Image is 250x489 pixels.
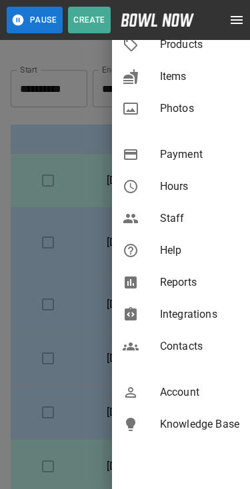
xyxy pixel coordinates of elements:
[160,101,239,117] span: Photos
[160,274,239,290] span: Reports
[112,139,250,171] div: Payment
[160,147,239,163] span: Payment
[112,171,250,203] div: Hours
[112,376,250,408] div: Account
[160,69,239,85] span: Items
[112,61,250,93] div: Items
[112,330,250,362] div: Contacts
[112,29,250,61] div: Products
[160,211,239,227] span: Staff
[160,37,239,53] span: Products
[68,7,111,33] button: Create
[160,416,239,432] span: Knowledge Base
[160,306,239,322] span: Integrations
[160,384,239,400] span: Account
[112,203,250,235] div: Staff
[121,13,194,27] img: logo
[112,266,250,298] div: Reports
[112,408,250,440] a: Knowledge Base
[160,179,239,195] span: Hours
[112,93,250,125] div: Photos
[112,235,250,266] div: Help
[160,338,239,354] span: Contacts
[112,298,250,330] div: Integrations
[7,7,63,33] button: Pause
[223,7,250,33] button: open drawer
[160,243,239,258] span: Help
